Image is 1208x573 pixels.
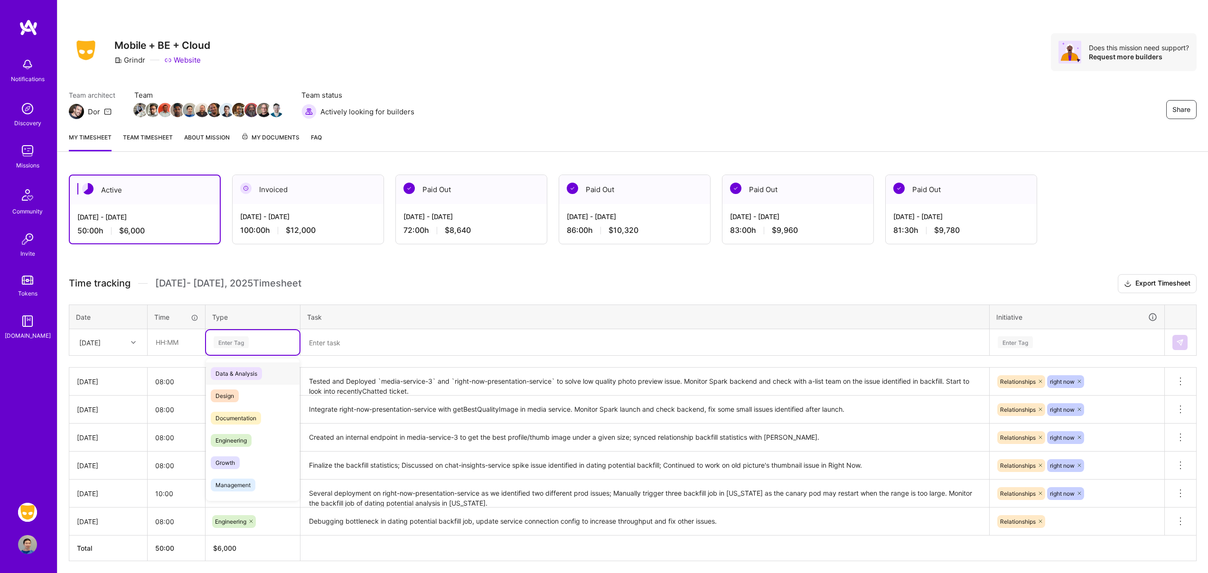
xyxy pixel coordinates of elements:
[270,102,282,118] a: Team Member Avatar
[221,102,233,118] a: Team Member Avatar
[69,277,131,289] span: Time tracking
[211,412,261,425] span: Documentation
[245,102,258,118] a: Team Member Avatar
[77,517,140,527] div: [DATE]
[1089,43,1189,52] div: Does this mission need support?
[69,104,84,119] img: Team Architect
[1050,434,1075,441] span: right now
[241,132,300,143] span: My Documents
[609,225,638,235] span: $10,320
[18,503,37,522] img: Grindr: Mobile + BE + Cloud
[730,183,741,194] img: Paid Out
[403,183,415,194] img: Paid Out
[233,102,245,118] a: Team Member Avatar
[134,102,147,118] a: Team Member Avatar
[567,212,702,222] div: [DATE] - [DATE]
[208,102,221,118] a: Team Member Avatar
[16,184,39,206] img: Community
[301,425,988,451] textarea: Created an internal endpoint in media-service-3 to get the best profile/thumb image under a given...
[18,230,37,249] img: Invite
[1089,52,1189,61] div: Request more builders
[18,288,37,298] div: Tokens
[158,103,172,117] img: Team Member Avatar
[1000,378,1036,385] span: Relationships
[1118,274,1197,293] button: Export Timesheet
[77,489,140,499] div: [DATE]
[77,212,212,222] div: [DATE] - [DATE]
[69,132,112,151] a: My timesheet
[301,453,988,479] textarea: Finalize the backfill statistics; Discussed on chat-insights-service spike issue identified in da...
[79,337,101,347] div: [DATE]
[70,176,220,204] div: Active
[82,183,94,194] img: Active
[1058,41,1081,64] img: Avatar
[241,132,300,151] a: My Documents
[77,226,212,236] div: 50:00 h
[159,102,171,118] a: Team Member Avatar
[184,102,196,118] a: Team Member Avatar
[730,225,866,235] div: 83:00 h
[18,141,37,160] img: teamwork
[893,225,1029,235] div: 81:30 h
[20,249,35,259] div: Invite
[211,434,252,447] span: Engineering
[1000,518,1036,525] span: Relationships
[14,118,41,128] div: Discovery
[206,305,300,329] th: Type
[730,212,866,222] div: [DATE] - [DATE]
[171,102,184,118] a: Team Member Avatar
[772,225,798,235] span: $9,960
[1050,406,1075,413] span: right now
[183,103,197,117] img: Team Member Avatar
[269,103,283,117] img: Team Member Avatar
[148,425,205,450] input: HH:MM
[396,175,547,204] div: Paid Out
[148,369,205,394] input: HH:MM
[148,397,205,422] input: HH:MM
[195,103,209,117] img: Team Member Avatar
[232,103,246,117] img: Team Member Avatar
[934,225,960,235] span: $9,780
[134,90,282,100] span: Team
[184,132,230,151] a: About Mission
[244,103,259,117] img: Team Member Avatar
[220,103,234,117] img: Team Member Avatar
[211,479,255,491] span: Management
[301,369,988,395] textarea: Tested and Deployed `media-service-3` and `right-now-presentation-service` to solve low quality p...
[69,37,103,63] img: Company Logo
[77,377,140,387] div: [DATE]
[207,103,222,117] img: Team Member Avatar
[123,132,173,151] a: Team timesheet
[170,103,185,117] img: Team Member Avatar
[154,312,198,322] div: Time
[722,175,873,204] div: Paid Out
[211,389,239,402] span: Design
[996,312,1158,323] div: Initiative
[1000,434,1036,441] span: Relationships
[300,305,990,329] th: Task
[69,90,115,100] span: Team architect
[147,102,159,118] a: Team Member Avatar
[114,55,145,65] div: Grindr
[886,175,1037,204] div: Paid Out
[69,536,148,561] th: Total
[240,183,252,194] img: Invoiced
[258,102,270,118] a: Team Member Avatar
[19,19,38,36] img: logo
[148,536,206,561] th: 50:00
[301,397,988,423] textarea: Integrate right-now-presentation-service with getBestQualityImage in media service. Monitor Spark...
[211,367,262,380] span: Data & Analysis
[1050,490,1075,497] span: right now
[320,107,414,117] span: Actively looking for builders
[559,175,710,204] div: Paid Out
[240,225,376,235] div: 100:00 h
[148,330,205,355] input: HH:MM
[1124,279,1132,289] i: icon Download
[77,433,140,443] div: [DATE]
[148,481,205,506] input: HH:MM
[114,56,122,64] i: icon CompanyGray
[1176,339,1184,346] img: Submit
[1000,490,1036,497] span: Relationships
[22,276,33,285] img: tokens
[301,104,317,119] img: Actively looking for builders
